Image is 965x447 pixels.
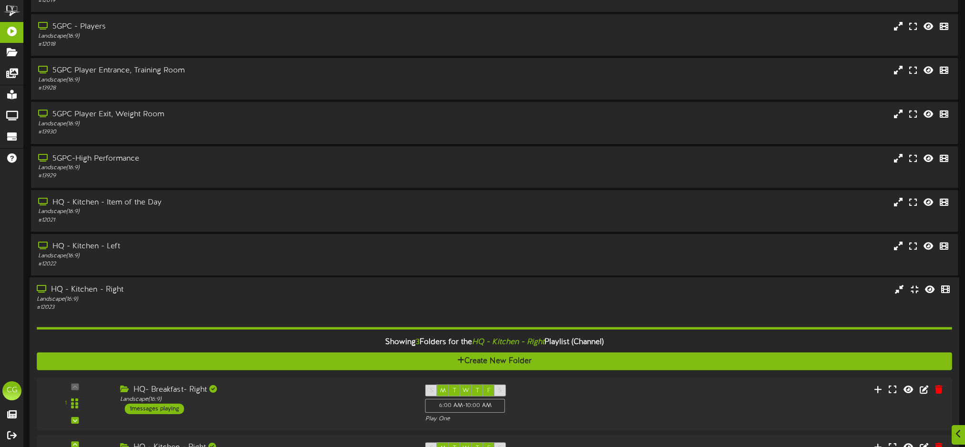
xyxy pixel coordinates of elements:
[487,387,491,394] span: F
[425,399,505,413] div: 6:00 AM - 10:00 AM
[38,21,410,32] div: 5GPC - Players
[38,216,410,224] div: # 12021
[38,208,410,216] div: Landscape ( 16:9 )
[37,304,410,312] div: # 12023
[425,415,640,423] div: Play One
[38,32,410,41] div: Landscape ( 16:9 )
[125,404,184,414] div: 1 messages playing
[430,387,433,394] span: S
[38,41,410,49] div: # 12018
[2,381,21,400] div: CG
[38,172,410,180] div: # 13929
[453,387,456,394] span: T
[37,295,410,304] div: Landscape ( 16:9 )
[416,337,420,346] span: 3
[38,153,410,164] div: 5GPC-High Performance
[38,128,410,136] div: # 13930
[472,337,544,346] i: HQ - Kitchen - Right
[37,284,410,295] div: HQ - Kitchen - Right
[498,387,502,394] span: S
[37,352,952,370] button: Create New Folder
[38,76,410,84] div: Landscape ( 16:9 )
[476,387,479,394] span: T
[120,395,411,403] div: Landscape ( 16:9 )
[38,241,410,252] div: HQ - Kitchen - Left
[38,164,410,172] div: Landscape ( 16:9 )
[38,109,410,120] div: 5GPC Player Exit, Weight Room
[38,252,410,260] div: Landscape ( 16:9 )
[462,387,469,394] span: W
[440,387,446,394] span: M
[30,332,959,352] div: Showing Folders for the Playlist (Channel)
[38,120,410,128] div: Landscape ( 16:9 )
[38,84,410,92] div: # 13928
[38,260,410,268] div: # 12022
[120,384,411,395] div: HQ- Breakfast- Right
[38,65,410,76] div: 5GPC Player Entrance, Training Room
[38,197,410,208] div: HQ - Kitchen - Item of the Day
